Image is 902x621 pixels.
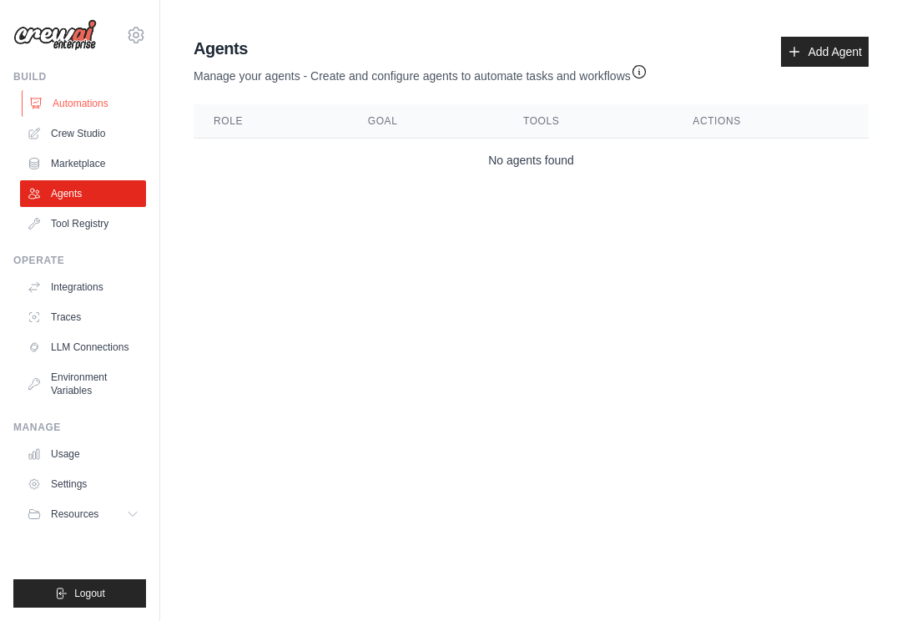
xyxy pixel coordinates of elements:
[20,364,146,404] a: Environment Variables
[20,210,146,237] a: Tool Registry
[20,334,146,361] a: LLM Connections
[20,150,146,177] a: Marketplace
[20,120,146,147] a: Crew Studio
[194,139,869,183] td: No agents found
[13,19,97,51] img: Logo
[20,501,146,528] button: Resources
[22,90,148,117] a: Automations
[673,104,869,139] th: Actions
[194,104,348,139] th: Role
[13,579,146,608] button: Logout
[51,507,98,521] span: Resources
[194,37,648,60] h2: Agents
[503,104,673,139] th: Tools
[348,104,503,139] th: Goal
[20,274,146,300] a: Integrations
[781,37,869,67] a: Add Agent
[20,441,146,467] a: Usage
[20,180,146,207] a: Agents
[20,471,146,497] a: Settings
[20,304,146,331] a: Traces
[74,587,105,600] span: Logout
[13,254,146,267] div: Operate
[194,60,648,84] p: Manage your agents - Create and configure agents to automate tasks and workflows
[13,421,146,434] div: Manage
[13,70,146,83] div: Build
